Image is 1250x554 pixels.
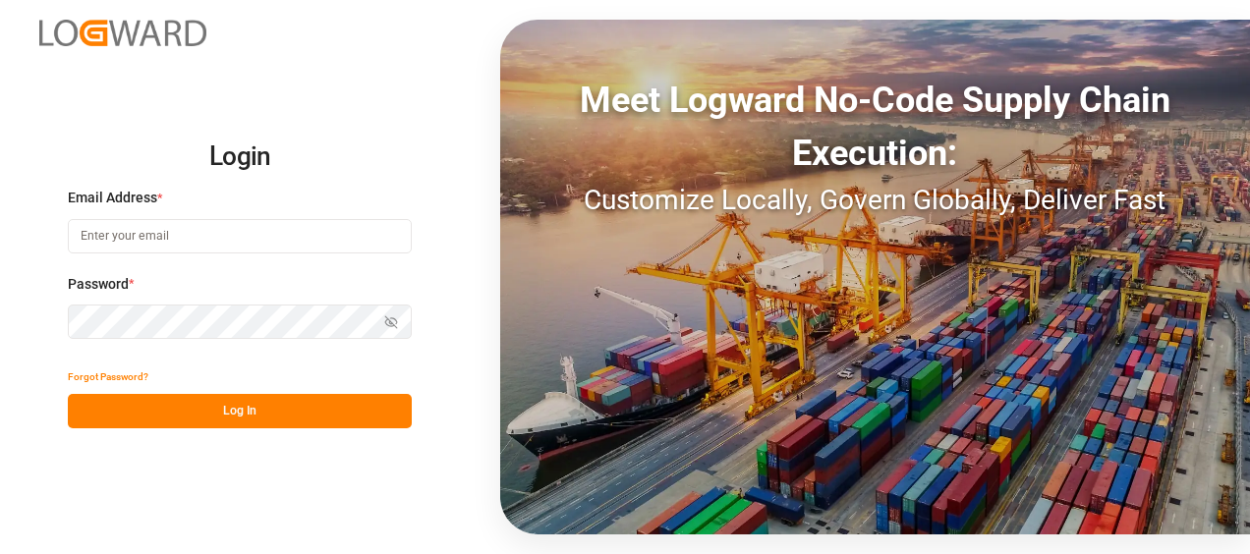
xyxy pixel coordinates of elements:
span: Password [68,274,129,295]
div: Meet Logward No-Code Supply Chain Execution: [500,74,1250,180]
input: Enter your email [68,219,412,253]
button: Forgot Password? [68,360,148,394]
h2: Login [68,126,412,189]
span: Email Address [68,188,157,208]
div: Customize Locally, Govern Globally, Deliver Fast [500,180,1250,221]
img: Logward_new_orange.png [39,20,206,46]
button: Log In [68,394,412,428]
